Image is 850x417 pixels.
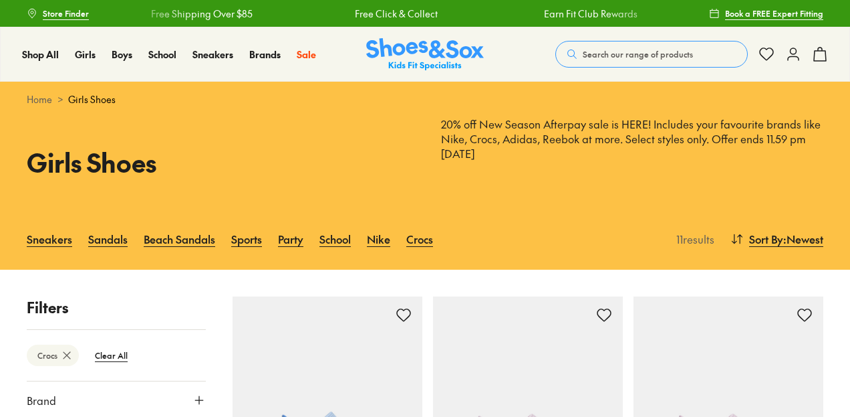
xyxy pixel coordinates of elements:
button: Sort By:Newest [730,224,823,254]
a: Nike [367,224,390,254]
span: Sort By [749,231,783,247]
a: Sale [297,48,316,62]
a: Sports [231,224,262,254]
a: Earn Fit Club Rewards [535,7,629,21]
span: Girls Shoes [68,92,116,106]
span: Search our range of products [583,48,693,60]
p: 11 results [671,231,714,247]
a: Shoes & Sox [366,38,484,71]
span: Boys [112,48,132,61]
btn: Clear All [84,343,138,367]
a: Brands [249,48,281,62]
span: Brands [249,48,281,61]
span: : Newest [783,231,823,247]
div: > [27,92,823,106]
a: Store Finder [27,1,89,25]
button: Search our range of products [555,41,748,68]
span: Girls [75,48,96,61]
span: Sneakers [192,48,233,61]
a: Beach Sandals [144,224,215,254]
a: Shop All [22,48,59,62]
a: Sneakers [27,224,72,254]
btn: Crocs [27,345,79,366]
a: Free Shipping Over $85 [143,7,245,21]
a: Sneakers [192,48,233,62]
a: Boys [112,48,132,62]
a: School [148,48,176,62]
h1: Girls Shoes [27,143,409,181]
p: 20% off New Season Afterpay sale is HERE! Includes your favourite brands like Nike, Crocs, Adidas... [441,117,823,176]
a: Party [278,224,303,254]
span: School [148,48,176,61]
span: Brand [27,392,56,408]
a: School [319,224,351,254]
span: Shop All [22,48,59,61]
p: Filters [27,297,206,319]
a: Girls [75,48,96,62]
a: Free Click & Collect [346,7,429,21]
a: Book a FREE Expert Fitting [709,1,823,25]
a: Sandals [88,224,128,254]
span: Book a FREE Expert Fitting [725,7,823,19]
a: Crocs [406,224,433,254]
img: SNS_Logo_Responsive.svg [366,38,484,71]
a: Home [27,92,52,106]
span: Store Finder [43,7,89,19]
span: Sale [297,48,316,61]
